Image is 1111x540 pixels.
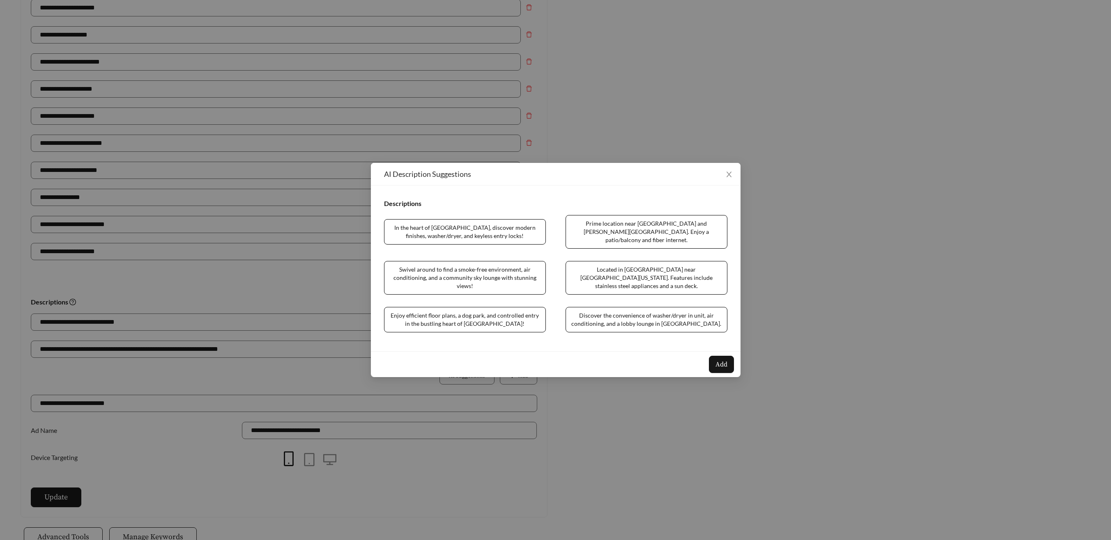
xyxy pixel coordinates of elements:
div: AI Description Suggestions [384,169,727,178]
span: Swivel around to find a smoke-free environment, air conditioning, and a community sky lounge with... [384,261,546,295]
strong: Descriptions [384,199,421,207]
span: close [725,171,733,178]
span: In the heart of [GEOGRAPHIC_DATA], discover modern finishes, washer/dryer, and keyless entry locks! [384,219,546,245]
span: Prime location near [GEOGRAPHIC_DATA] and [PERSON_NAME][GEOGRAPHIC_DATA]. Enjoy a patio/balcony a... [566,215,727,249]
button: Close [718,163,741,186]
span: Add [715,359,727,369]
span: Located in [GEOGRAPHIC_DATA] near [GEOGRAPHIC_DATA][US_STATE]. Features include stainless steel a... [566,261,727,295]
span: Enjoy efficient floor plans, a dog park, and controlled entry in the bustling heart of [GEOGRAPHI... [384,307,546,332]
button: Add [709,356,734,373]
span: Discover the convenience of washer/dryer in unit, air conditioning, and a lobby lounge in [GEOGRA... [566,307,727,332]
